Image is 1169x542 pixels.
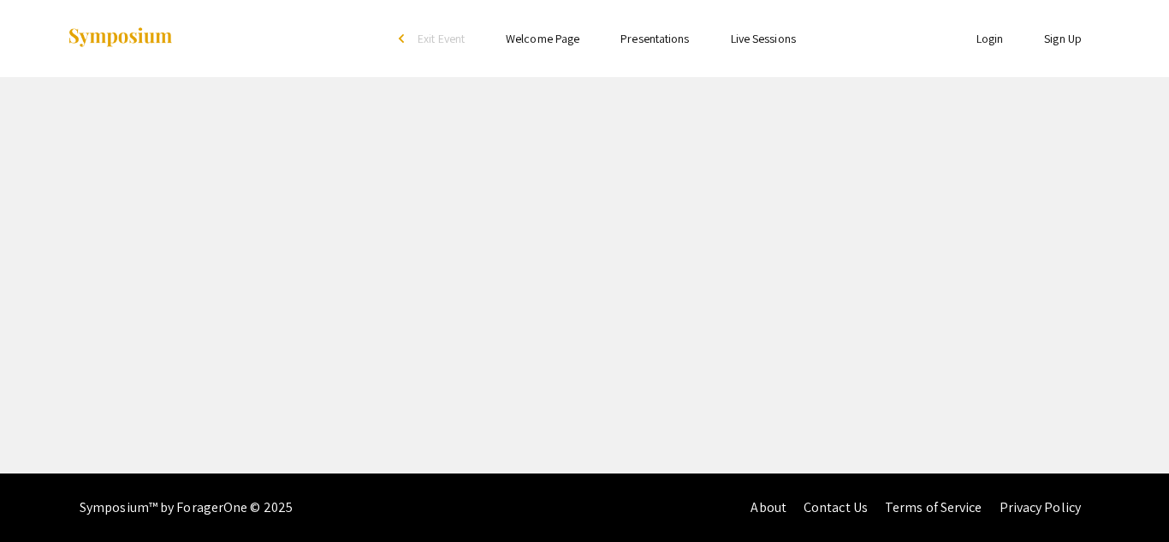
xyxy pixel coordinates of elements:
a: Sign Up [1044,31,1082,46]
a: Privacy Policy [1000,498,1081,516]
div: arrow_back_ios [399,33,409,44]
a: Terms of Service [885,498,982,516]
span: Exit Event [418,31,465,46]
a: Login [976,31,1004,46]
a: About [751,498,786,516]
img: Symposium by ForagerOne [67,27,174,50]
a: Live Sessions [731,31,796,46]
a: Welcome Page [506,31,579,46]
div: Symposium™ by ForagerOne © 2025 [80,474,293,542]
a: Presentations [620,31,689,46]
a: Contact Us [804,498,868,516]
